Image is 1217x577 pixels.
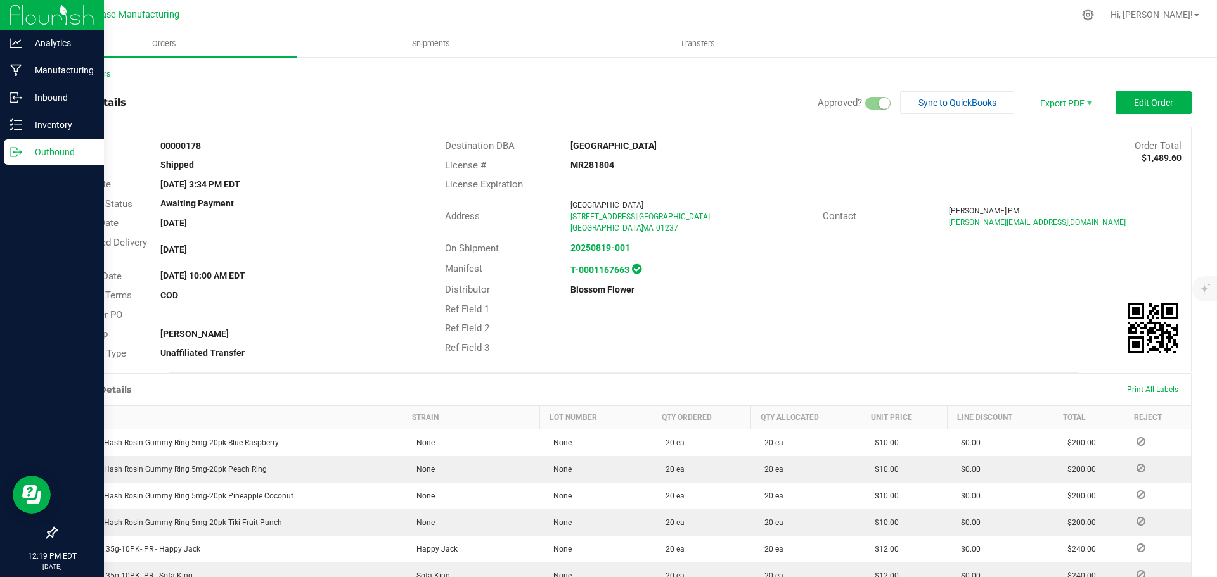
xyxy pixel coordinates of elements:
strong: Unaffiliated Transfer [160,348,245,358]
inline-svg: Manufacturing [10,64,22,77]
span: Address [445,210,480,222]
span: None [547,438,572,447]
span: None [547,465,572,474]
span: $200.00 [1061,491,1096,500]
span: Starbase Manufacturing [79,10,179,20]
span: Sync to QuickBooks [918,98,996,108]
span: $0.00 [955,491,981,500]
strong: [PERSON_NAME] [160,329,229,339]
span: Ref Field 2 [445,322,489,334]
strong: 00000178 [160,141,201,151]
span: [PERSON_NAME][EMAIL_ADDRESS][DOMAIN_NAME] [949,218,1126,227]
span: Ref Field 1 [445,303,489,315]
a: Transfers [564,30,831,57]
a: Orders [30,30,297,57]
strong: Awaiting Payment [160,198,234,208]
span: License Expiration [445,179,523,190]
span: [GEOGRAPHIC_DATA] [570,201,643,210]
span: Ref Field 3 [445,342,489,353]
span: Order Total [1135,140,1182,151]
span: Transfers [663,38,732,49]
span: None [410,465,435,474]
span: 20 ea [758,465,783,474]
strong: COD [160,290,178,300]
span: Manifest [445,263,482,274]
strong: [DATE] 3:34 PM EDT [160,179,240,189]
inline-svg: Inventory [10,118,22,131]
span: 20 ea [758,438,783,447]
span: , [641,224,642,232]
img: Scan me! [1128,303,1178,353]
strong: [DATE] 10:00 AM EDT [160,270,245,281]
span: $0.00 [955,545,981,554]
span: Vacation Hash Rosin Gummy Ring 5mg-20pk Pineapple Coconut [65,491,293,500]
span: Distributor [445,284,490,295]
span: $200.00 [1061,438,1096,447]
inline-svg: Analytics [10,37,22,49]
a: T-0001167663 [570,265,629,275]
button: Edit Order [1116,91,1192,114]
span: $12.00 [868,545,899,554]
inline-svg: Outbound [10,146,22,158]
span: 01237 [656,224,678,232]
span: Vacation Hash Rosin Gummy Ring 5mg-20pk Blue Raspberry [65,438,279,447]
span: $200.00 [1061,465,1096,474]
th: Unit Price [861,406,947,429]
p: Analytics [22,35,98,51]
span: None [410,491,435,500]
th: Total [1053,406,1124,429]
span: $0.00 [955,438,981,447]
span: PM [1008,206,1019,215]
span: $10.00 [868,518,899,527]
span: Approved? [818,97,862,108]
span: Happy Jack [410,545,458,554]
strong: [GEOGRAPHIC_DATA] [570,141,657,151]
span: 20 ea [758,518,783,527]
th: Strain [402,406,540,429]
inline-svg: Inbound [10,91,22,104]
qrcode: 00000178 [1128,303,1178,353]
th: Item [57,406,402,429]
span: [PERSON_NAME] [949,206,1007,215]
strong: Shipped [160,160,194,170]
th: Reject [1124,406,1191,429]
span: Reject Inventory [1131,464,1150,472]
span: Shipments [395,38,467,49]
p: Outbound [22,144,98,160]
span: MA [642,224,654,232]
span: 20 ea [659,491,685,500]
span: None [547,518,572,527]
th: Lot Number [539,406,652,429]
span: $10.00 [868,438,899,447]
span: Destination DBA [445,140,515,151]
a: 20250819-001 [570,243,630,253]
span: $0.00 [955,465,981,474]
span: 20 ea [758,491,783,500]
button: Sync to QuickBooks [900,91,1014,114]
p: [DATE] [6,562,98,571]
span: Reject Inventory [1131,544,1150,552]
span: Reject Inventory [1131,491,1150,498]
span: $0.00 [955,518,981,527]
strong: [DATE] [160,244,187,255]
span: Vacation Hash Rosin Gummy Ring 5mg-20pk Peach Ring [65,465,267,474]
strong: MR281804 [570,160,614,170]
span: $10.00 [868,465,899,474]
strong: [DATE] [160,218,187,228]
li: Export PDF [1027,91,1103,114]
span: 20 ea [758,545,783,554]
span: $200.00 [1061,518,1096,527]
span: License # [445,160,486,171]
span: Requested Delivery Date [66,237,147,263]
span: $10.00 [868,491,899,500]
span: Print All Labels [1127,385,1178,394]
span: Vacation .35g-10PK- PR - Happy Jack [65,545,200,554]
th: Qty Ordered [652,406,750,429]
span: Hi, [PERSON_NAME]! [1111,10,1193,20]
span: 20 ea [659,465,685,474]
span: 20 ea [659,438,685,447]
span: None [410,438,435,447]
p: 12:19 PM EDT [6,550,98,562]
